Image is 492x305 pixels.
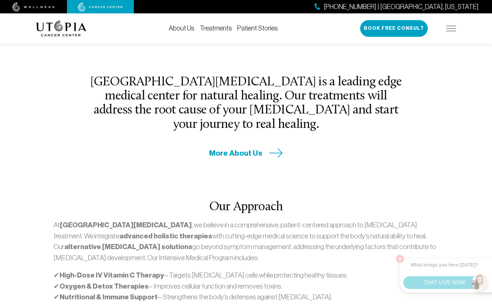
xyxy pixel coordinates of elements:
a: More About Us [209,148,283,158]
strong: Oxygen & Detox Therapies [60,282,149,291]
button: Book Free Consult [360,20,428,37]
h2: [GEOGRAPHIC_DATA][MEDICAL_DATA] is a leading edge medical center for natural healing. Our treatme... [89,75,403,132]
span: [PHONE_NUMBER] | [GEOGRAPHIC_DATA], [US_STATE] [324,2,479,12]
a: [PHONE_NUMBER] | [GEOGRAPHIC_DATA], [US_STATE] [315,2,479,12]
p: At , we believe in a comprehensive, patient-centered approach to [MEDICAL_DATA] treatment. We int... [54,220,438,263]
img: wellness [12,2,55,12]
strong: advanced holistic therapies [119,232,212,240]
img: cancer center [78,2,123,12]
span: More About Us [209,148,262,158]
a: About Us [169,24,194,32]
strong: Nutritional & Immune Support [60,293,158,301]
a: Treatments [200,24,232,32]
h2: Our Approach [54,200,438,214]
strong: High-Dose IV Vitamin C Therapy [60,271,164,280]
img: icon-hamburger [446,26,456,31]
a: Patient Stories [237,24,278,32]
strong: alternative [MEDICAL_DATA] solutions [64,242,192,251]
strong: [GEOGRAPHIC_DATA][MEDICAL_DATA] [60,221,192,229]
img: logo [36,20,86,36]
